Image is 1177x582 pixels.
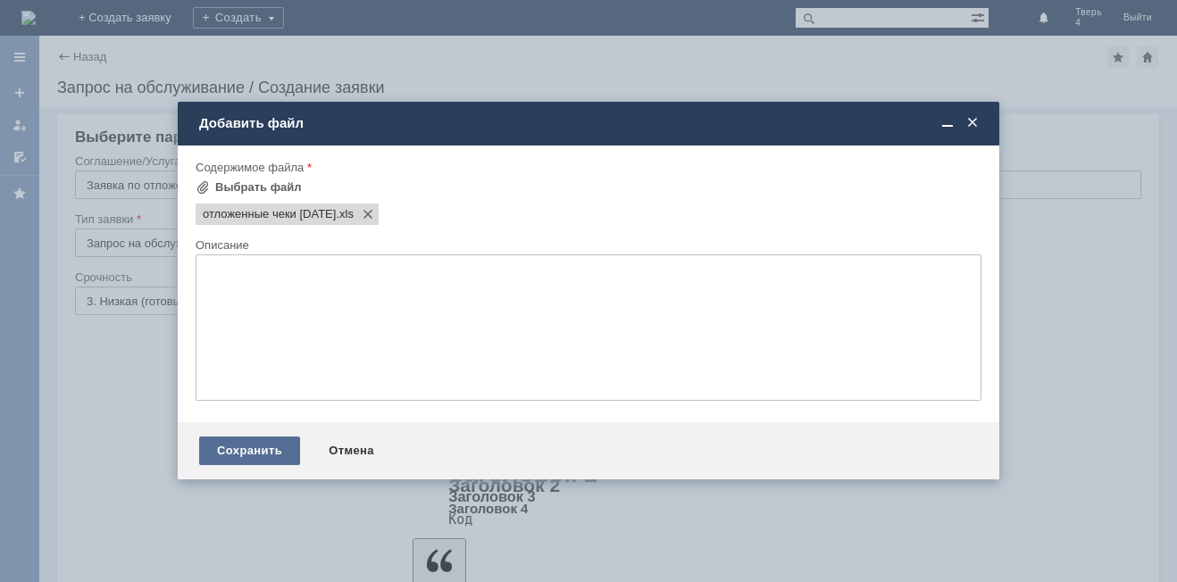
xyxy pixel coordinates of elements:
div: Выбрать файл [215,180,302,195]
span: Свернуть (Ctrl + M) [939,115,956,131]
div: Добрый вечер, прошу удалить отложенные чеки [7,7,261,36]
span: Закрыть [964,115,981,131]
span: отложенные чеки 13.10.2025.xls [336,207,354,221]
span: отложенные чеки 13.10.2025.xls [203,207,336,221]
div: Содержимое файла [196,162,978,173]
div: Описание [196,239,978,251]
div: Добавить файл [199,115,981,131]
